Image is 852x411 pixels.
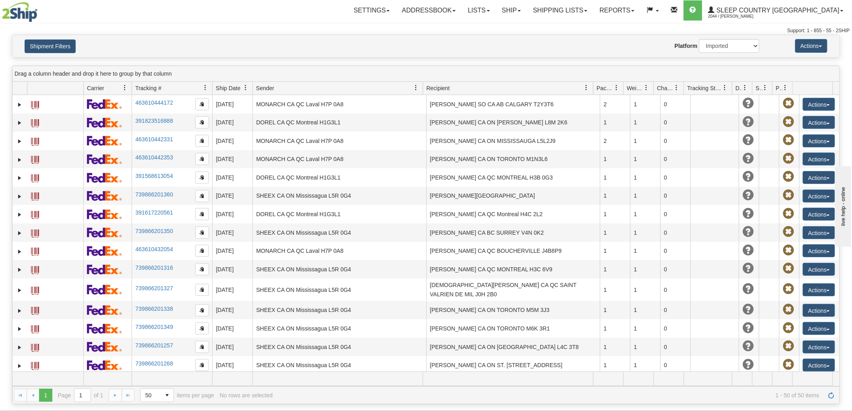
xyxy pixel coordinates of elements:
[252,168,426,187] td: DOREL CA QC Montreal H1G3L1
[135,306,173,312] a: 739866201338
[742,359,754,370] span: Unknown
[702,0,850,21] a: Sleep Country [GEOGRAPHIC_DATA] 2044 / [PERSON_NAME]
[426,132,600,150] td: [PERSON_NAME] CA ON MISSISSAUGA L5L2J9
[600,301,630,320] td: 1
[118,81,132,95] a: Carrier filter column settings
[239,81,252,95] a: Ship Date filter column settings
[87,246,122,256] img: 2 - FedEx Express®
[87,324,122,334] img: 2 - FedEx Express®
[16,307,24,315] a: Expand
[16,229,24,237] a: Expand
[16,192,24,200] a: Expand
[135,191,173,198] a: 739866201360
[742,116,754,128] span: Unknown
[199,81,212,95] a: Tracking # filter column settings
[600,260,630,279] td: 1
[31,262,39,275] a: Label
[496,0,527,21] a: Ship
[16,325,24,333] a: Expand
[409,81,423,95] a: Sender filter column settings
[135,246,173,252] a: 463610432054
[87,84,104,92] span: Carrier
[783,245,794,256] span: Pickup Not Assigned
[252,150,426,169] td: MONARCH CA QC Laval H7P 0A8
[135,228,173,234] a: 739866201350
[195,98,209,110] button: Copy to clipboard
[220,392,273,399] div: No rows are selected
[31,244,39,257] a: Label
[630,356,660,375] td: 1
[600,279,630,301] td: 1
[803,304,835,317] button: Actions
[825,389,838,402] a: Refresh
[212,168,252,187] td: [DATE]
[783,134,794,146] span: Pickup Not Assigned
[426,301,600,320] td: [PERSON_NAME] CA ON TORONTO M5M 3J3
[597,84,614,92] span: Packages
[833,164,851,246] iframe: chat widget
[87,191,122,201] img: 2 - FedEx Express®
[803,153,835,165] button: Actions
[31,97,39,110] a: Label
[87,360,122,370] img: 2 - FedEx Express®
[195,135,209,147] button: Copy to clipboard
[87,154,122,164] img: 2 - FedEx Express®
[736,84,742,92] span: Delivery Status
[31,358,39,371] a: Label
[212,223,252,242] td: [DATE]
[212,319,252,338] td: [DATE]
[135,99,173,106] a: 463610444172
[135,342,173,349] a: 739866201257
[31,171,39,184] a: Label
[87,264,122,275] img: 2 - FedEx Express®
[195,245,209,257] button: Copy to clipboard
[600,95,630,114] td: 2
[783,190,794,201] span: Pickup Not Assigned
[783,171,794,182] span: Pickup Not Assigned
[212,150,252,169] td: [DATE]
[776,84,783,92] span: Pickup Status
[87,227,122,238] img: 2 - FedEx Express®
[803,322,835,335] button: Actions
[16,248,24,256] a: Expand
[426,84,450,92] span: Recipient
[779,81,792,95] a: Pickup Status filter column settings
[708,12,769,21] span: 2044 / [PERSON_NAME]
[630,260,660,279] td: 1
[31,226,39,239] a: Label
[630,301,660,320] td: 1
[687,84,722,92] span: Tracking Status
[426,260,600,279] td: [PERSON_NAME] CA QC MONTREAL H3C 6V9
[212,338,252,356] td: [DATE]
[6,7,74,13] div: live help - online
[16,174,24,182] a: Expand
[31,116,39,128] a: Label
[426,187,600,205] td: [PERSON_NAME][GEOGRAPHIC_DATA]
[216,84,240,92] span: Ship Date
[742,153,754,164] span: Unknown
[426,150,600,169] td: [PERSON_NAME] CA ON TORONTO M1N3L6
[600,319,630,338] td: 1
[783,304,794,315] span: Pickup Not Assigned
[195,322,209,335] button: Copy to clipboard
[426,223,600,242] td: [PERSON_NAME] CA BC SURREY V4N 0K2
[630,279,660,301] td: 1
[426,338,600,356] td: [PERSON_NAME] CA ON [GEOGRAPHIC_DATA] L4C 3T8
[25,39,76,53] button: Shipment Filters
[718,81,732,95] a: Tracking Status filter column settings
[660,338,691,356] td: 0
[462,0,496,21] a: Lists
[630,132,660,150] td: 1
[660,279,691,301] td: 0
[660,150,691,169] td: 0
[660,319,691,338] td: 0
[630,242,660,260] td: 1
[195,263,209,275] button: Copy to clipboard
[31,322,39,335] a: Label
[195,208,209,220] button: Copy to clipboard
[212,95,252,114] td: [DATE]
[627,84,644,92] span: Weight
[195,304,209,316] button: Copy to clipboard
[803,359,835,372] button: Actions
[783,341,794,352] span: Pickup Not Assigned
